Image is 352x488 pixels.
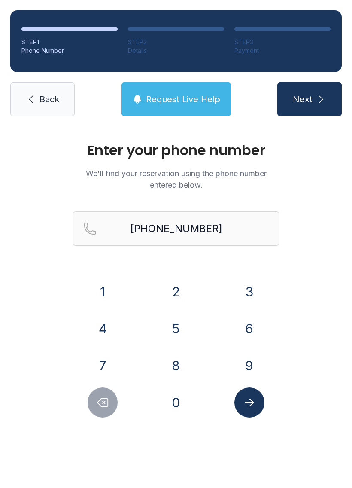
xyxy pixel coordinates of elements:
button: 2 [161,277,191,307]
button: 0 [161,387,191,418]
div: STEP 3 [234,38,331,46]
p: We'll find your reservation using the phone number entered below. [73,168,279,191]
h1: Enter your phone number [73,143,279,157]
span: Next [293,93,313,105]
input: Reservation phone number [73,211,279,246]
button: 5 [161,314,191,344]
span: Back [39,93,59,105]
button: 9 [234,351,264,381]
button: 7 [88,351,118,381]
button: Delete number [88,387,118,418]
button: Submit lookup form [234,387,264,418]
div: STEP 2 [128,38,224,46]
div: STEP 1 [21,38,118,46]
span: Request Live Help [146,93,220,105]
button: 8 [161,351,191,381]
button: 1 [88,277,118,307]
div: Details [128,46,224,55]
button: 4 [88,314,118,344]
div: Payment [234,46,331,55]
button: 3 [234,277,264,307]
button: 6 [234,314,264,344]
div: Phone Number [21,46,118,55]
